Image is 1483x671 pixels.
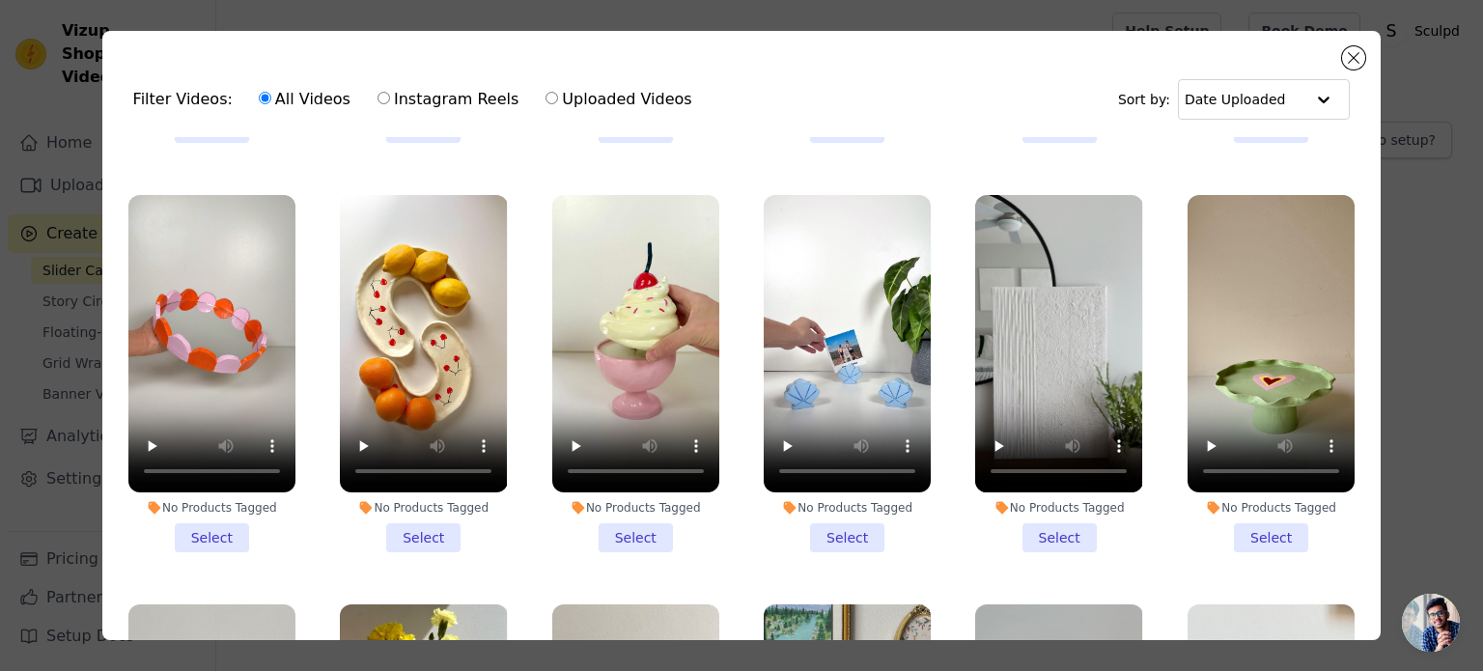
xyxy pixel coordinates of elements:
[1402,594,1460,652] a: Open chat
[377,87,519,112] label: Instagram Reels
[133,77,703,122] div: Filter Videos:
[552,500,719,516] div: No Products Tagged
[1342,46,1365,70] button: Close modal
[764,500,931,516] div: No Products Tagged
[1188,500,1355,516] div: No Products Tagged
[128,500,295,516] div: No Products Tagged
[258,87,351,112] label: All Videos
[340,500,507,516] div: No Products Tagged
[545,87,692,112] label: Uploaded Videos
[975,500,1142,516] div: No Products Tagged
[1118,79,1351,120] div: Sort by:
